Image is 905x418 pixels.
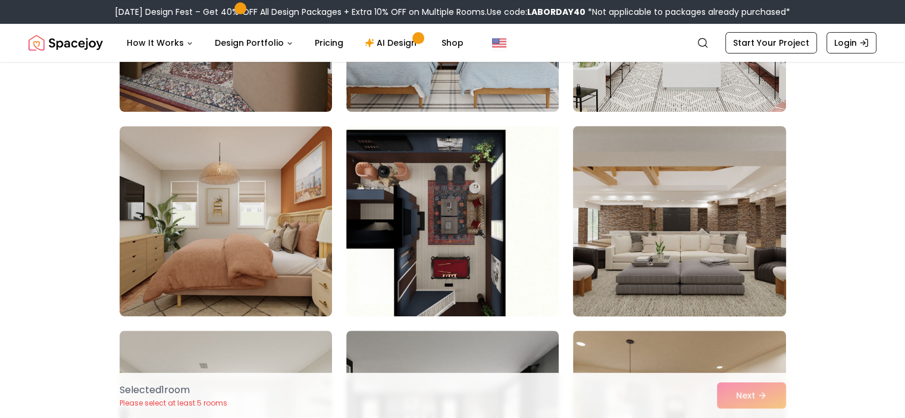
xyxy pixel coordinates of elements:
span: Use code: [487,6,585,18]
img: Room room-8 [346,126,559,316]
span: *Not applicable to packages already purchased* [585,6,790,18]
p: Selected 1 room [120,383,227,397]
img: Room room-7 [120,126,332,316]
a: Shop [432,31,473,55]
p: Please select at least 5 rooms [120,398,227,408]
button: Design Portfolio [205,31,303,55]
button: How It Works [117,31,203,55]
b: LABORDAY40 [527,6,585,18]
a: Login [826,32,876,54]
a: Spacejoy [29,31,103,55]
img: Spacejoy Logo [29,31,103,55]
img: Room room-9 [568,121,791,321]
a: Start Your Project [725,32,817,54]
a: AI Design [355,31,430,55]
img: United States [492,36,506,50]
a: Pricing [305,31,353,55]
div: [DATE] Design Fest – Get 40% OFF All Design Packages + Extra 10% OFF on Multiple Rooms. [115,6,790,18]
nav: Main [117,31,473,55]
nav: Global [29,24,876,62]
